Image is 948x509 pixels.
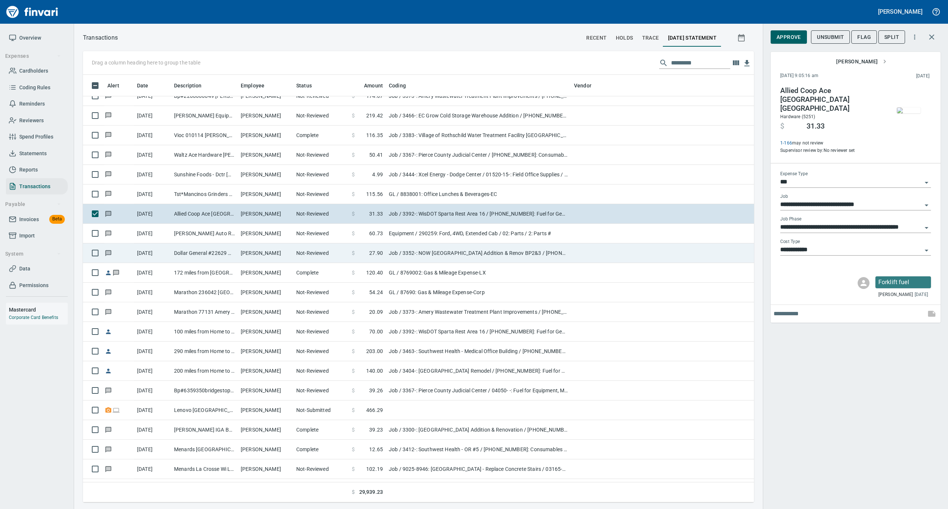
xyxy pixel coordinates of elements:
[241,81,264,90] span: Employee
[352,426,355,433] span: $
[171,302,238,322] td: Marathon 77131 Amery WI
[369,249,383,257] span: 27.90
[5,249,61,259] span: System
[642,33,659,43] span: trace
[171,165,238,184] td: Sunshine Foods - Dctr [GEOGRAPHIC_DATA] [GEOGRAPHIC_DATA]
[780,172,808,176] label: Expense Type
[238,459,293,479] td: [PERSON_NAME]
[92,59,200,66] p: Drag a column heading here to group the table
[19,83,50,92] span: Coding Rules
[137,81,148,90] span: Date
[364,81,383,90] span: Amount
[104,133,112,137] span: Has messages
[171,342,238,361] td: 290 miles from Home to SWH MOB
[352,132,355,139] span: $
[6,63,68,79] a: Cardholders
[104,349,112,353] span: Reimbursement
[134,283,171,302] td: [DATE]
[2,247,64,261] button: System
[386,381,571,400] td: Job / 3367-: Pierce County Judicial Center / 04050- -: Fuel for Equipment, Masonry / 8: Indirects
[386,440,571,459] td: Job / 3412-: Southwest Health - OR #5 / [PHONE_NUMBER]: Consumables - Carpentry / 8: Indirects
[104,329,112,334] span: Reimbursement
[6,79,68,96] a: Coding Rules
[369,210,383,217] span: 31.33
[134,126,171,145] td: [DATE]
[104,447,112,452] span: Has messages
[878,30,905,44] button: Split
[238,224,293,243] td: [PERSON_NAME]
[134,420,171,440] td: [DATE]
[238,479,293,499] td: [PERSON_NAME]
[293,204,349,224] td: Not-Reviewed
[134,342,171,361] td: [DATE]
[354,81,383,90] span: Amount
[777,33,801,42] span: Approve
[6,211,68,228] a: InvoicesBeta
[352,171,355,178] span: $
[6,227,68,244] a: Import
[293,283,349,302] td: Not-Reviewed
[293,322,349,342] td: Not-Reviewed
[366,406,383,414] span: 466.29
[293,361,349,381] td: Not-Reviewed
[386,126,571,145] td: Job / 3383-: Village of Rothschild Water Treatment Facility [GEOGRAPHIC_DATA] / 71140-01-: Vehicl...
[134,263,171,283] td: [DATE]
[171,184,238,204] td: Tst*Mancinos Grinders Eau Claire WI
[851,30,877,44] button: Flag
[668,33,717,43] span: [DATE] Statement
[366,269,383,276] span: 120.40
[104,152,112,157] span: Has messages
[134,322,171,342] td: [DATE]
[9,306,68,314] h6: Mastercard
[112,407,120,412] span: Online transaction
[386,243,571,263] td: Job / 3352-: NOW [GEOGRAPHIC_DATA] Addition & Renov BP2&3 / [PHONE_NUMBER]: Consumable CM/GC / 8:...
[19,116,44,125] span: Reviewers
[780,114,815,119] span: Hardware (5251)
[104,368,112,373] span: Reimbursement
[352,151,355,159] span: $
[171,479,238,499] td: [GEOGRAPHIC_DATA] 5200 [GEOGRAPHIC_DATA]
[6,96,68,112] a: Reminders
[293,145,349,165] td: Not-Reviewed
[171,263,238,283] td: 172 miles from [GEOGRAPHIC_DATA] to [GEOGRAPHIC_DATA]
[293,302,349,322] td: Not-Reviewed
[171,381,238,400] td: Bp#6359350bridgestop I [PERSON_NAME] WI
[876,6,924,17] button: [PERSON_NAME]
[352,406,355,414] span: $
[293,479,349,499] td: Not-Submitted
[4,3,60,21] img: Finvari
[134,106,171,126] td: [DATE]
[104,309,112,314] span: Has messages
[104,113,112,118] span: Has messages
[171,459,238,479] td: Menards La Crosse Wi La Crosse [GEOGRAPHIC_DATA]
[238,302,293,322] td: [PERSON_NAME]
[352,210,355,217] span: $
[238,361,293,381] td: [PERSON_NAME]
[741,58,752,69] button: Download Table
[238,184,293,204] td: [PERSON_NAME]
[293,420,349,440] td: Complete
[352,308,355,316] span: $
[352,190,355,198] span: $
[19,264,30,273] span: Data
[104,466,112,471] span: Has messages
[923,305,941,323] span: This records your note into the expense. If you would like to send a message to an employee inste...
[921,177,932,188] button: Open
[369,151,383,159] span: 50.41
[574,81,601,90] span: Vendor
[171,224,238,243] td: [PERSON_NAME] Auto Repair [GEOGRAPHIC_DATA] WI
[359,488,383,496] span: 29,939.23
[352,269,355,276] span: $
[241,81,274,90] span: Employee
[817,33,844,42] span: Unsubmit
[586,33,607,43] span: recent
[878,8,922,16] h5: [PERSON_NAME]
[6,162,68,178] a: Reports
[296,81,312,90] span: Status
[238,263,293,283] td: [PERSON_NAME]
[857,33,871,42] span: Flag
[352,230,355,237] span: $
[878,291,913,299] span: [PERSON_NAME]
[104,407,112,412] span: Receipt Required
[171,106,238,126] td: [PERSON_NAME] Equipment&Supp Eau Claire WI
